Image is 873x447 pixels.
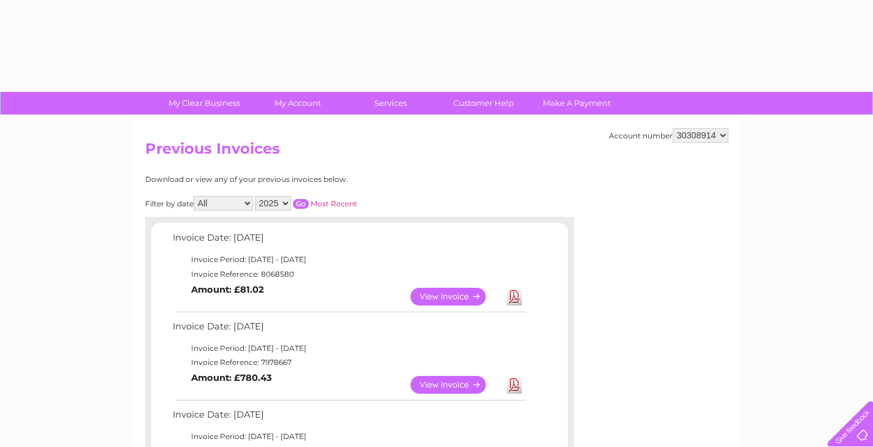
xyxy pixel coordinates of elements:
td: Invoice Period: [DATE] - [DATE] [170,252,528,267]
div: Filter by date [145,196,467,211]
b: Amount: £81.02 [191,284,264,295]
td: Invoice Date: [DATE] [170,230,528,252]
a: Download [507,376,522,394]
div: Account number [609,128,728,143]
b: Amount: £780.43 [191,372,272,383]
a: Download [507,288,522,306]
a: Make A Payment [526,92,627,115]
td: Invoice Reference: 7978667 [170,355,528,370]
a: View [410,376,501,394]
td: Invoice Date: [DATE] [170,407,528,429]
a: Customer Help [433,92,534,115]
a: Most Recent [311,199,357,208]
a: My Clear Business [154,92,255,115]
td: Invoice Period: [DATE] - [DATE] [170,341,528,356]
td: Invoice Period: [DATE] - [DATE] [170,429,528,444]
h2: Previous Invoices [145,140,728,163]
td: Invoice Reference: 8068580 [170,267,528,282]
td: Invoice Date: [DATE] [170,318,528,341]
div: Download or view any of your previous invoices below. [145,175,467,184]
a: Services [340,92,441,115]
a: View [410,288,501,306]
a: My Account [247,92,348,115]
